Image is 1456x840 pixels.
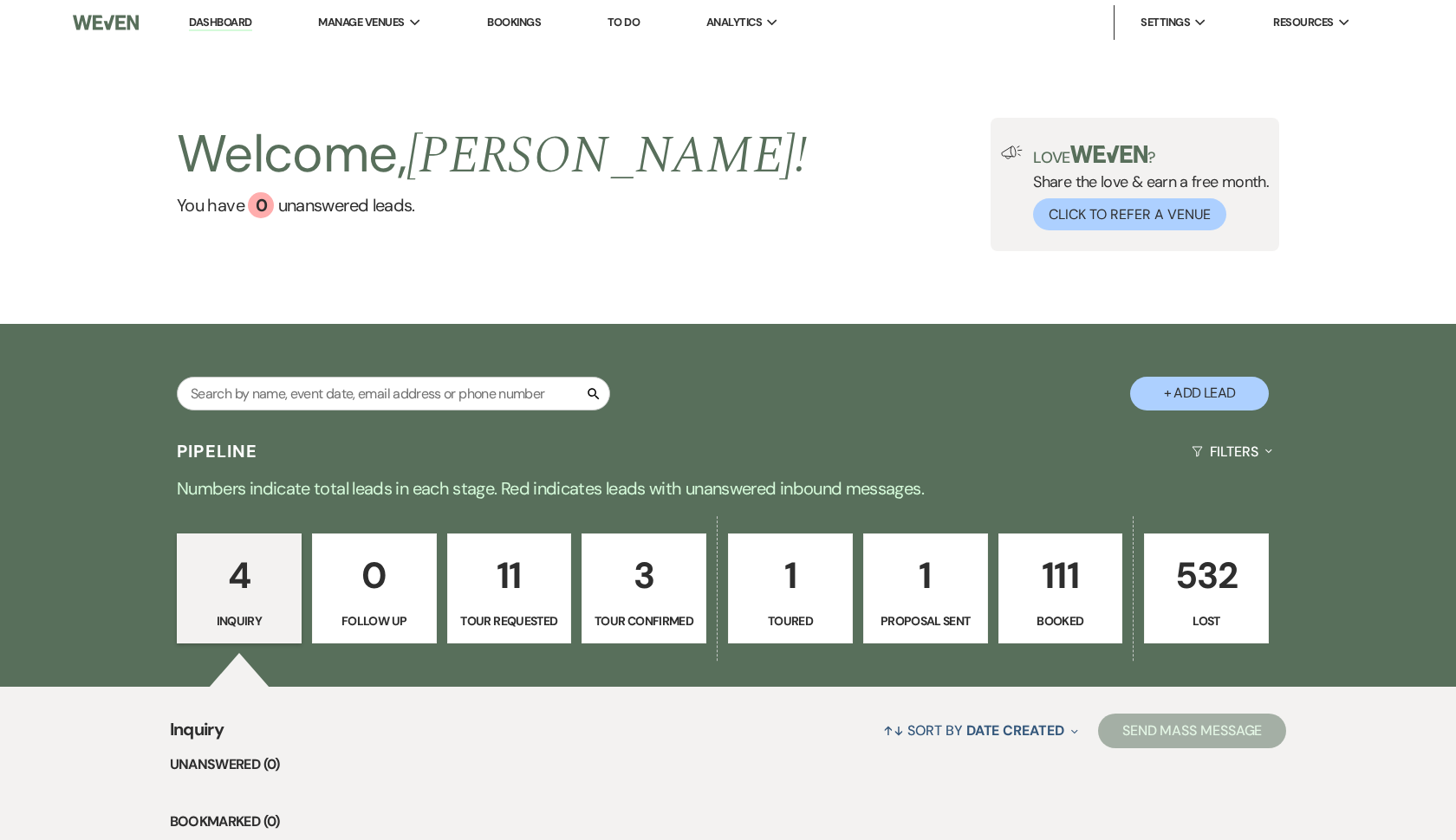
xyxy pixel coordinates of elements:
img: loud-speaker-illustration.svg [1001,145,1023,159]
p: Love ? [1033,145,1269,165]
li: Bookmarked (0) [170,811,1287,833]
p: Tour Requested [458,611,561,630]
span: Settings [1141,14,1190,31]
p: Tour Confirmed [593,611,695,630]
a: To Do [608,15,640,29]
img: weven-logo-green.svg [1070,145,1147,163]
button: + Add Lead [1130,377,1269,410]
a: 0Follow Up [312,533,437,644]
a: 11Tour Requested [447,533,572,644]
span: Inquiry [170,716,224,753]
a: 3Tour Confirmed [582,533,706,644]
h2: Welcome, [177,118,807,192]
p: 111 [1010,546,1112,604]
div: Share the love & earn a free month. [1023,145,1269,230]
a: 532Lost [1144,533,1269,644]
span: Analytics [706,14,762,31]
a: You have 0 unanswered leads. [177,192,807,218]
span: ↑↓ [883,721,904,740]
img: Weven Logo [73,4,139,41]
p: 532 [1155,546,1258,604]
span: Date Created [966,721,1064,740]
span: Resources [1273,14,1333,31]
p: 3 [593,546,695,604]
a: Bookings [487,15,541,29]
h3: Pipeline [177,439,258,463]
p: 1 [874,546,977,604]
button: Sort By Date Created [876,708,1084,753]
p: Lost [1155,611,1258,630]
li: Unanswered (0) [170,753,1287,776]
span: [PERSON_NAME] ! [406,116,807,196]
p: 0 [323,546,426,604]
p: 1 [739,546,842,604]
div: 0 [248,192,274,218]
span: Manage Venues [318,14,404,31]
p: Follow Up [323,611,426,630]
a: 4Inquiry [177,533,302,644]
button: Send Mass Message [1098,714,1287,748]
p: Toured [739,611,842,630]
p: Proposal Sent [874,611,977,630]
p: Booked [1010,611,1112,630]
a: 1Toured [728,533,853,644]
p: Inquiry [188,611,290,630]
p: 4 [188,546,290,604]
input: Search by name, event date, email address or phone number [177,377,610,410]
a: Dashboard [189,15,251,31]
p: Numbers indicate total leads in each stage. Red indicates leads with unanswered inbound messages. [104,475,1352,502]
a: 1Proposal Sent [863,533,988,644]
a: 111Booked [998,533,1123,644]
button: Filters [1185,429,1279,475]
p: 11 [458,546,561,604]
button: Click to Refer a Venue [1033,198,1226,230]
